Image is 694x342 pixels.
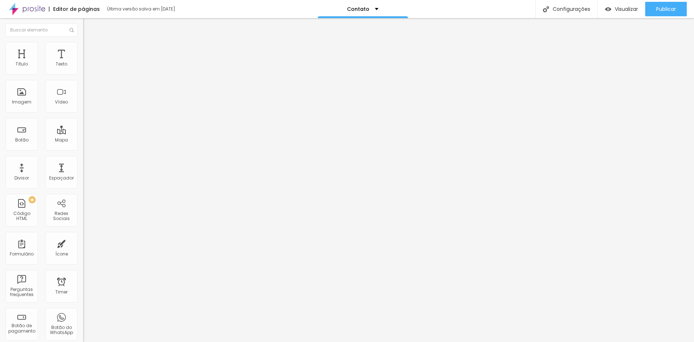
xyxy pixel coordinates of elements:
div: Ícone [55,252,68,257]
div: Código HTML [7,211,36,221]
div: Timer [55,290,68,295]
div: Última versão salva em [DATE] [107,7,190,11]
div: Formulário [10,252,34,257]
div: Título [16,62,28,67]
div: Divisor [14,176,29,181]
button: Publicar [645,2,687,16]
iframe: Editor [83,18,694,342]
div: Botão [15,138,29,143]
span: Publicar [656,6,676,12]
div: Vídeo [55,100,68,105]
button: Visualizar [598,2,645,16]
img: view-1.svg [605,6,611,12]
div: Botão de pagamento [7,323,36,334]
div: Perguntas frequentes [7,287,36,297]
div: Espaçador [49,176,74,181]
div: Redes Sociais [47,211,76,221]
img: Icone [543,6,549,12]
div: Mapa [55,138,68,143]
div: Imagem [12,100,31,105]
div: Texto [56,62,67,67]
span: Visualizar [615,6,638,12]
input: Buscar elemento [5,24,78,37]
img: Icone [69,28,74,32]
p: Contato [347,7,369,12]
div: Botão do WhatsApp [47,325,76,335]
div: Editor de páginas [49,7,100,12]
